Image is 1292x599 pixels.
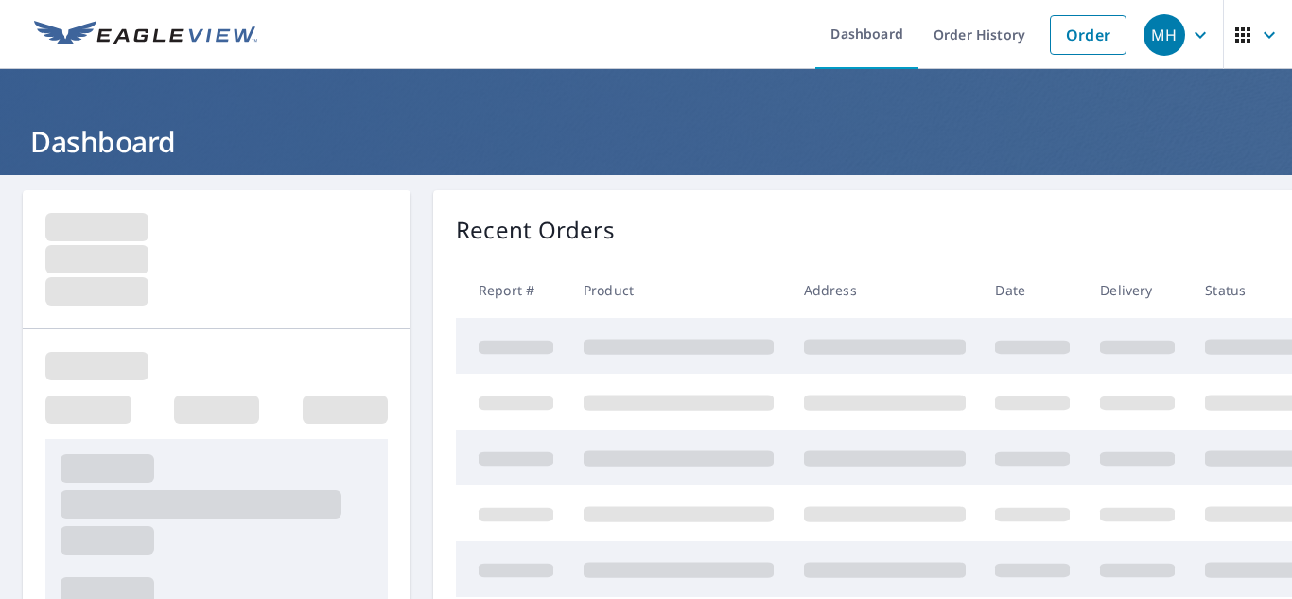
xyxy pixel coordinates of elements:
th: Address [789,262,981,318]
a: Order [1050,15,1126,55]
th: Delivery [1085,262,1190,318]
p: Recent Orders [456,213,615,247]
div: MH [1144,14,1185,56]
th: Product [568,262,789,318]
h1: Dashboard [23,122,1269,161]
th: Report # [456,262,568,318]
img: EV Logo [34,21,257,49]
th: Date [980,262,1085,318]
